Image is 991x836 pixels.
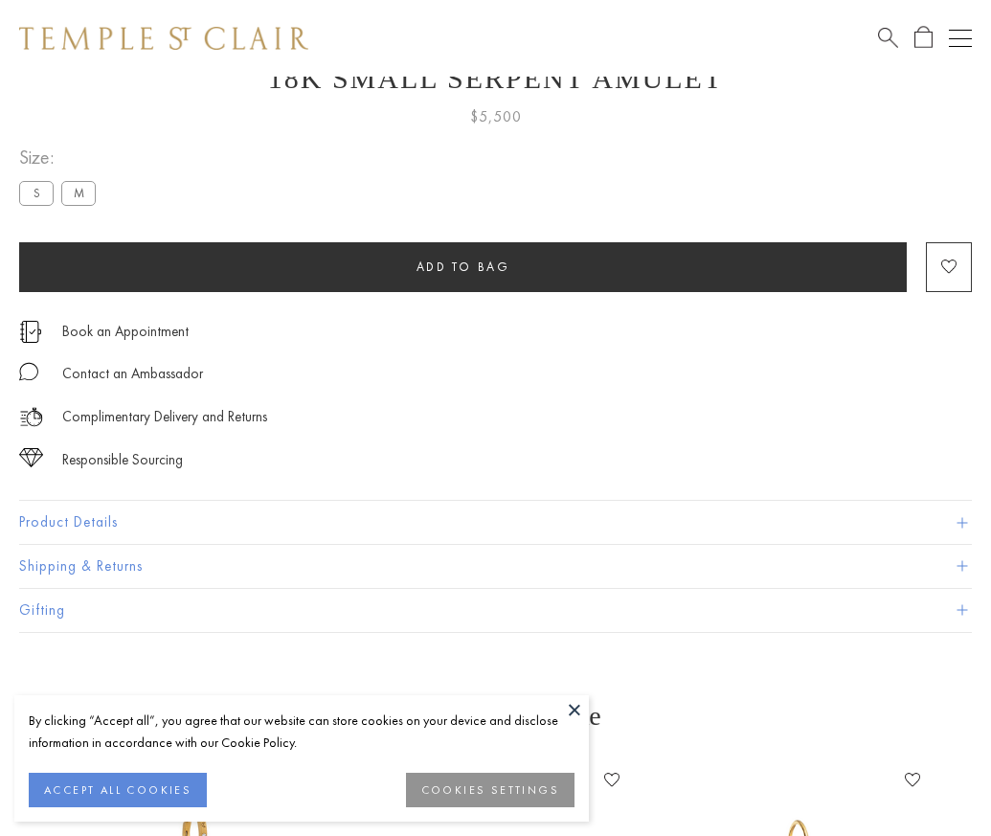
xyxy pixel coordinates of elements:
[19,362,38,381] img: MessageIcon-01_2.svg
[29,710,574,754] div: By clicking “Accept all”, you agree that our website can store cookies on your device and disclos...
[29,773,207,807] button: ACCEPT ALL COOKIES
[949,27,972,50] button: Open navigation
[406,773,574,807] button: COOKIES SETTINGS
[19,181,54,205] label: S
[19,321,42,343] img: icon_appointment.svg
[62,362,203,386] div: Contact an Ambassador
[19,405,43,429] img: icon_delivery.svg
[914,26,933,50] a: Open Shopping Bag
[61,181,96,205] label: M
[19,545,972,588] button: Shipping & Returns
[19,589,972,632] button: Gifting
[19,501,972,544] button: Product Details
[62,405,267,429] p: Complimentary Delivery and Returns
[19,27,308,50] img: Temple St. Clair
[62,448,183,472] div: Responsible Sourcing
[470,104,522,129] span: $5,500
[19,62,972,95] h1: 18K Small Serpent Amulet
[19,448,43,467] img: icon_sourcing.svg
[878,26,898,50] a: Search
[19,242,907,292] button: Add to bag
[62,321,189,342] a: Book an Appointment
[417,259,510,275] span: Add to bag
[19,142,103,173] span: Size:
